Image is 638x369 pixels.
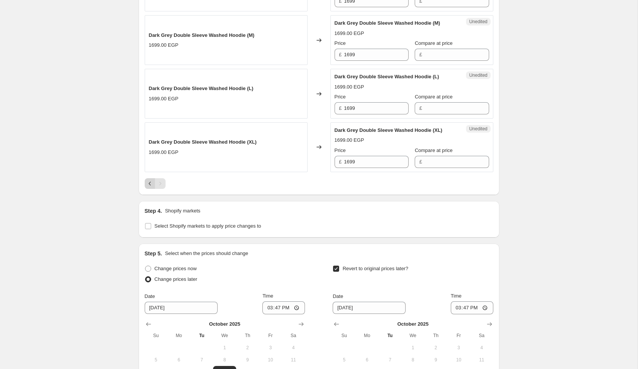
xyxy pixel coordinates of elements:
span: 3 [262,345,279,351]
span: Su [336,333,352,339]
th: Saturday [282,329,305,342]
span: Unedited [469,19,487,25]
button: Wednesday October 1 2025 [213,342,236,354]
span: Th [427,333,444,339]
span: 11 [285,357,302,363]
button: Tuesday October 7 2025 [379,354,401,366]
th: Wednesday [213,329,236,342]
span: 7 [193,357,210,363]
span: 4 [473,345,490,351]
span: £ [339,105,342,111]
span: Date [145,293,155,299]
span: 10 [262,357,279,363]
span: Time [262,293,273,299]
th: Friday [259,329,282,342]
span: Unedited [469,72,487,78]
th: Tuesday [190,329,213,342]
span: 2 [239,345,256,351]
input: 12:00 [451,301,493,314]
th: Friday [447,329,470,342]
span: Sa [473,333,490,339]
span: 6 [171,357,187,363]
h2: Step 4. [145,207,162,215]
span: 1699.00 EGP [335,137,364,143]
span: Compare at price [415,94,453,100]
button: Sunday October 5 2025 [145,354,167,366]
span: 5 [148,357,164,363]
span: 10 [450,357,467,363]
th: Monday [167,329,190,342]
button: Thursday October 9 2025 [236,354,259,366]
button: Previous [145,178,155,189]
span: Fr [450,333,467,339]
span: Fr [262,333,279,339]
span: 7 [382,357,398,363]
span: Revert to original prices later? [343,266,408,271]
span: We [216,333,233,339]
th: Tuesday [379,329,401,342]
span: Unedited [469,126,487,132]
span: Tu [193,333,210,339]
span: Mo [171,333,187,339]
span: Change prices now [155,266,197,271]
button: Wednesday October 8 2025 [401,354,424,366]
span: 1 [216,345,233,351]
span: 9 [427,357,444,363]
span: 3 [450,345,467,351]
span: 1699.00 EGP [335,84,364,90]
span: 4 [285,345,302,351]
nav: Pagination [145,178,166,189]
span: We [404,333,421,339]
span: £ [419,105,422,111]
button: Friday October 3 2025 [447,342,470,354]
span: £ [419,52,422,57]
span: 6 [359,357,376,363]
span: 1699.00 EGP [149,96,178,101]
span: £ [339,159,342,165]
button: Friday October 10 2025 [259,354,282,366]
th: Sunday [333,329,355,342]
h2: Step 5. [145,250,162,257]
button: Saturday October 11 2025 [282,354,305,366]
span: Dark Grey Double Sleeve Washed Hoodie (XL) [149,139,257,145]
button: Monday October 6 2025 [356,354,379,366]
button: Show next month, November 2025 [296,319,306,329]
p: Select when the prices should change [165,250,248,257]
button: Friday October 3 2025 [259,342,282,354]
span: Dark Grey Double Sleeve Washed Hoodie (L) [335,74,439,79]
span: Select Shopify markets to apply price changes to [155,223,261,229]
span: Price [335,94,346,100]
span: Th [239,333,256,339]
span: £ [419,159,422,165]
span: 8 [216,357,233,363]
span: Date [333,293,343,299]
span: Su [148,333,164,339]
span: Price [335,40,346,46]
span: Sa [285,333,302,339]
button: Show next month, November 2025 [484,319,495,329]
span: Dark Grey Double Sleeve Washed Hoodie (M) [335,20,440,26]
button: Monday October 6 2025 [167,354,190,366]
button: Show previous month, September 2025 [331,319,342,329]
span: Dark Grey Double Sleeve Washed Hoodie (XL) [335,127,442,133]
span: 1 [404,345,421,351]
button: Saturday October 4 2025 [470,342,493,354]
button: Saturday October 4 2025 [282,342,305,354]
button: Thursday October 9 2025 [424,354,447,366]
span: Mo [359,333,376,339]
span: Price [335,147,346,153]
input: 12:00 [262,301,305,314]
th: Thursday [424,329,447,342]
span: 5 [336,357,352,363]
input: 10/14/2025 [333,302,406,314]
input: 10/14/2025 [145,302,218,314]
span: Time [451,293,461,299]
span: 1699.00 EGP [149,42,178,48]
span: Compare at price [415,40,453,46]
button: Friday October 10 2025 [447,354,470,366]
th: Thursday [236,329,259,342]
button: Show previous month, September 2025 [143,319,154,329]
span: 9 [239,357,256,363]
span: 2 [427,345,444,351]
span: 11 [473,357,490,363]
